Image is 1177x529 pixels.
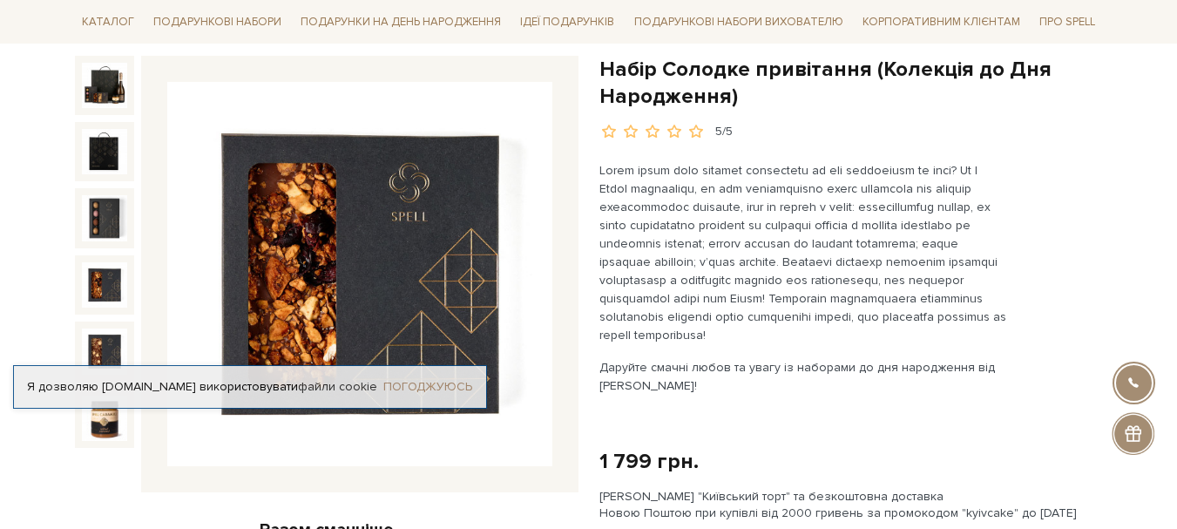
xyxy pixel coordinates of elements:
[513,9,621,36] a: Ідеї подарунків
[82,262,127,308] img: Набір Солодке привітання (Колекція до Дня Народження)
[599,489,1103,520] div: [PERSON_NAME] "Київський торт" та безкоштовна доставка Новою Поштою при купівлі від 2000 гривень ...
[383,379,472,395] a: Погоджуюсь
[599,161,1008,344] p: Lorem ipsum dolo sitamet consectetu ad eli seddoeiusm te inci? Ut l Etdol magnaaliqu, en adm veni...
[294,9,508,36] a: Подарунки на День народження
[146,9,288,36] a: Подарункові набори
[627,7,850,37] a: Подарункові набори вихователю
[75,9,141,36] a: Каталог
[599,358,1008,395] p: Даруйте смачні любов та увагу із наборами до дня народження від [PERSON_NAME]!
[14,379,486,395] div: Я дозволяю [DOMAIN_NAME] використовувати
[298,379,377,394] a: файли cookie
[856,7,1027,37] a: Корпоративним клієнтам
[82,63,127,108] img: Набір Солодке привітання (Колекція до Дня Народження)
[1032,9,1102,36] a: Про Spell
[167,82,552,467] img: Набір Солодке привітання (Колекція до Дня Народження)
[599,56,1103,110] h1: Набір Солодке привітання (Колекція до Дня Народження)
[599,448,699,475] div: 1 799 грн.
[82,129,127,174] img: Набір Солодке привітання (Колекція до Дня Народження)
[82,195,127,241] img: Набір Солодке привітання (Колекція до Дня Народження)
[715,124,733,140] div: 5/5
[82,329,127,374] img: Набір Солодке привітання (Колекція до Дня Народження)
[82,396,127,441] img: Набір Солодке привітання (Колекція до Дня Народження)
